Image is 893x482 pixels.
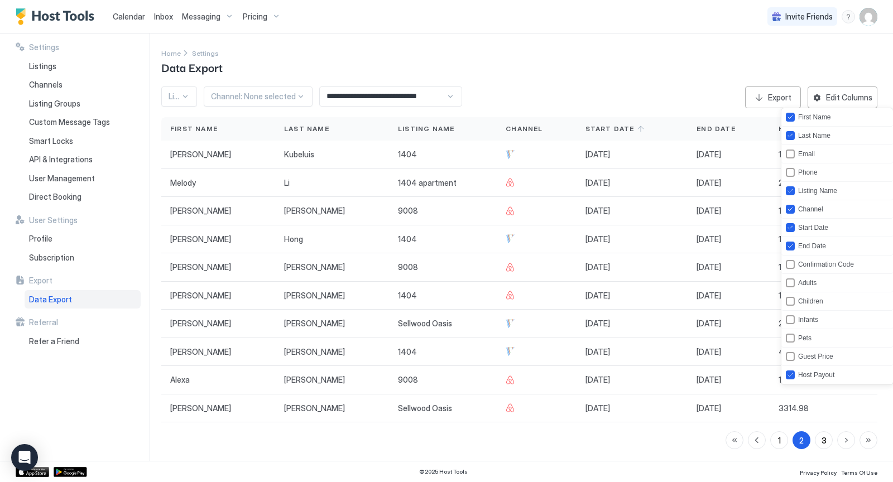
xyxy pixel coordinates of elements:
[798,316,818,324] div: Infants
[786,168,818,177] div: phone
[798,279,817,287] div: Adults
[798,168,818,176] div: Phone
[798,261,854,268] div: Confirmation Code
[786,113,831,122] div: firstName
[786,205,823,214] div: channel
[798,205,823,213] div: Channel
[786,242,826,250] div: endDate
[798,150,815,158] div: Email
[11,444,38,471] div: Open Intercom Messenger
[798,132,830,139] div: Last Name
[798,224,828,232] div: Start Date
[786,223,828,232] div: startDate
[786,334,812,343] div: pets
[786,131,830,140] div: lastName
[798,113,831,121] div: First Name
[786,315,818,324] div: infants
[798,297,823,305] div: Children
[786,260,854,269] div: confirmationCode
[798,242,826,250] div: End Date
[798,371,834,379] div: Host Payout
[786,370,834,379] div: hostPayout
[786,186,837,195] div: listing
[798,187,837,195] div: Listing Name
[786,278,817,287] div: adults
[798,334,812,342] div: Pets
[786,297,823,306] div: children
[786,150,815,158] div: email
[798,353,833,360] div: Guest Price
[786,352,833,361] div: guestPrice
